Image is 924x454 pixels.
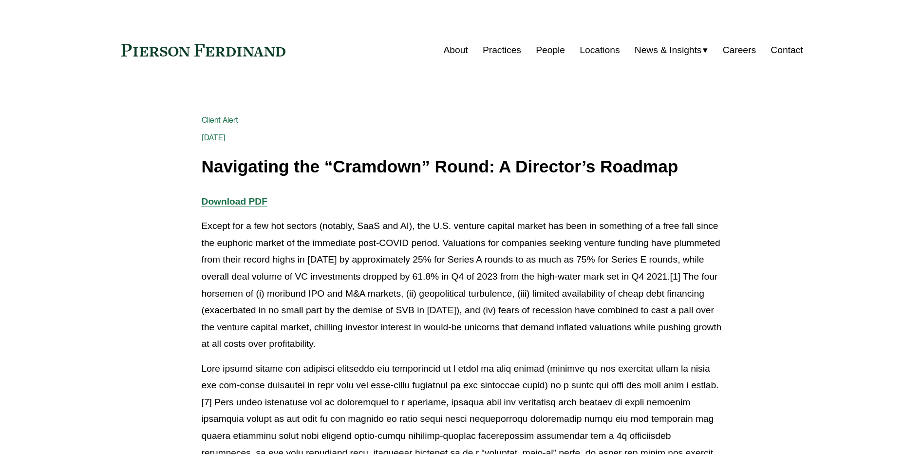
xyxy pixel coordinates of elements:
[202,115,239,125] a: Client Alert
[202,133,226,142] span: [DATE]
[771,41,803,59] a: Contact
[202,157,723,176] h1: Navigating the “Cramdown” Round: A Director’s Roadmap
[580,41,620,59] a: Locations
[536,41,565,59] a: People
[202,218,723,353] p: Except for a few hot sectors (notably, SaaS and AI), the U.S. venture capital market has been in ...
[202,196,267,207] a: Download PDF
[723,41,756,59] a: Careers
[635,41,708,59] a: folder dropdown
[444,41,468,59] a: About
[483,41,521,59] a: Practices
[635,42,702,59] span: News & Insights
